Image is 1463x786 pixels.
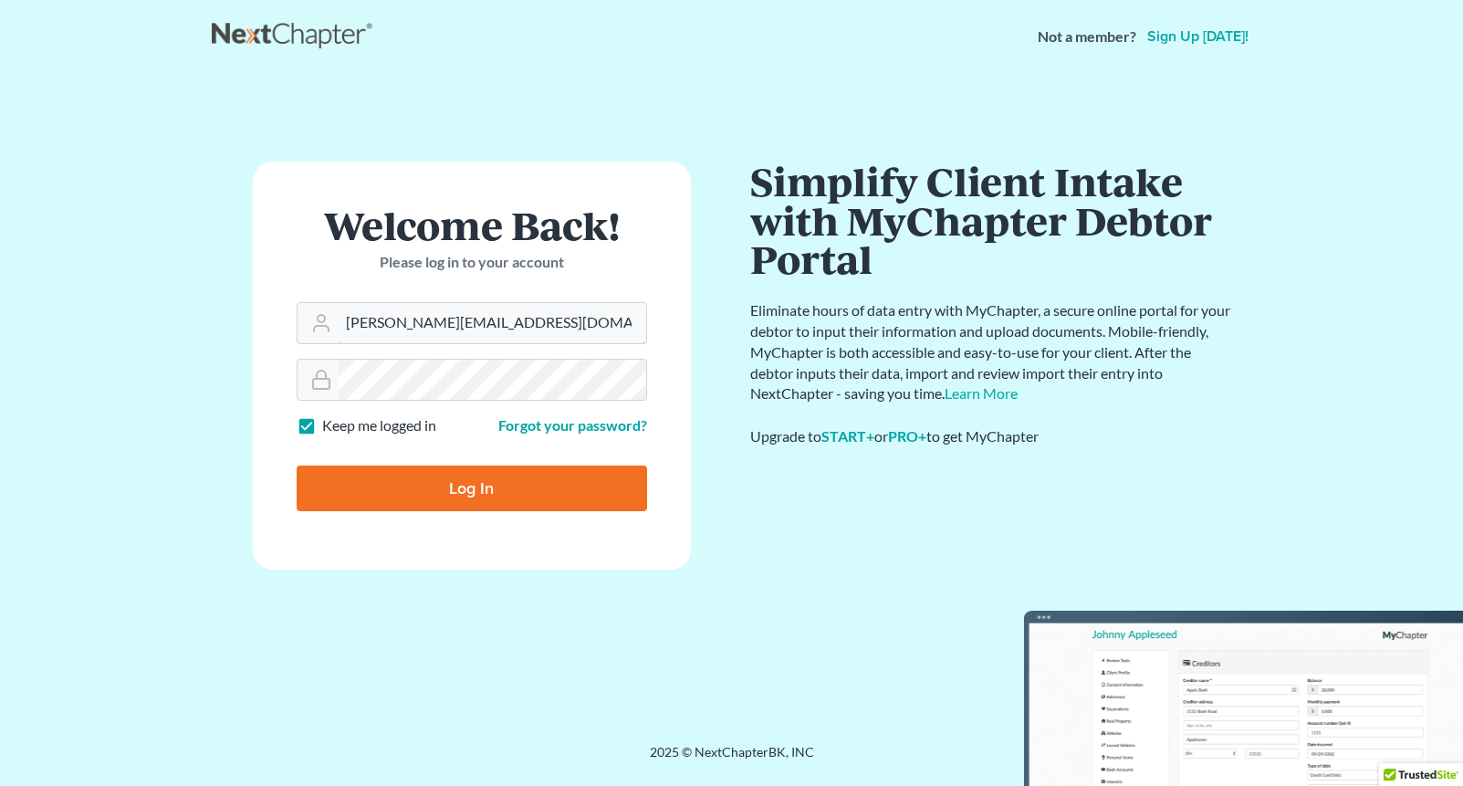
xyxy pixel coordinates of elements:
a: Sign up [DATE]! [1144,29,1252,44]
h1: Welcome Back! [297,205,647,245]
div: 2025 © NextChapterBK, INC [212,743,1252,776]
p: Eliminate hours of data entry with MyChapter, a secure online portal for your debtor to input the... [750,300,1234,404]
label: Keep me logged in [322,415,436,436]
input: Log In [297,466,647,511]
a: PRO+ [888,427,926,445]
a: Learn More [945,384,1018,402]
h1: Simplify Client Intake with MyChapter Debtor Portal [750,162,1234,278]
a: Forgot your password? [498,416,647,434]
div: Upgrade to or to get MyChapter [750,426,1234,447]
p: Please log in to your account [297,252,647,273]
strong: Not a member? [1038,26,1136,47]
input: Email Address [339,303,646,343]
a: START+ [821,427,874,445]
